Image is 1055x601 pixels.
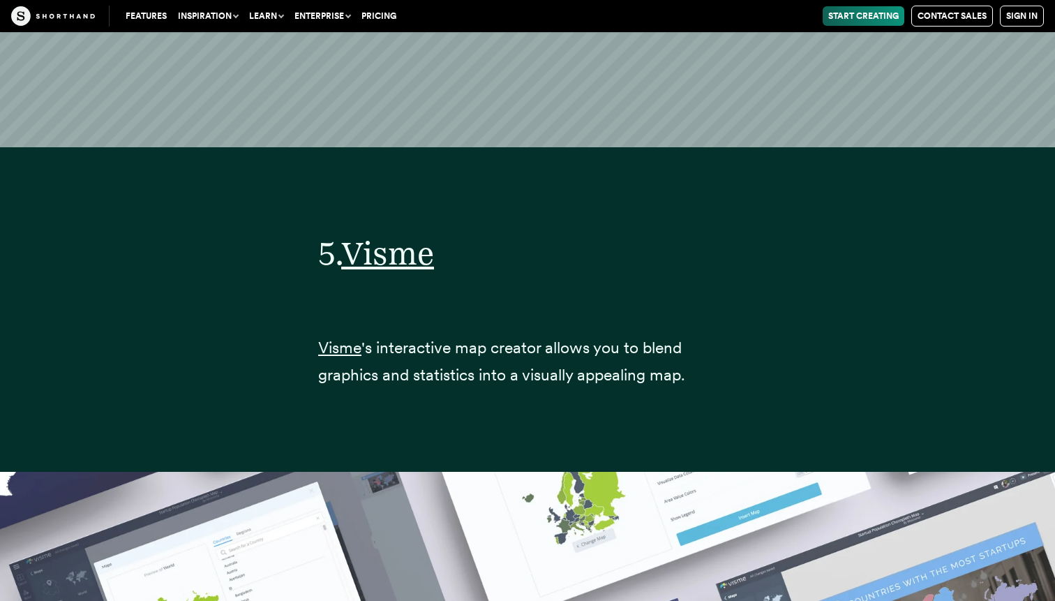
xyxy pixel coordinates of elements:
a: Start Creating [823,6,904,26]
img: The Craft [11,6,95,26]
a: Features [120,6,172,26]
button: Enterprise [289,6,356,26]
a: Contact Sales [911,6,993,27]
span: 5. [318,234,341,272]
button: Inspiration [172,6,244,26]
a: Sign in [1000,6,1044,27]
span: 's interactive map creator allows you to blend graphics and statistics into a visually appealing ... [318,338,685,385]
a: Visme [318,338,361,357]
a: Visme [341,234,434,272]
a: Pricing [356,6,402,26]
button: Learn [244,6,289,26]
